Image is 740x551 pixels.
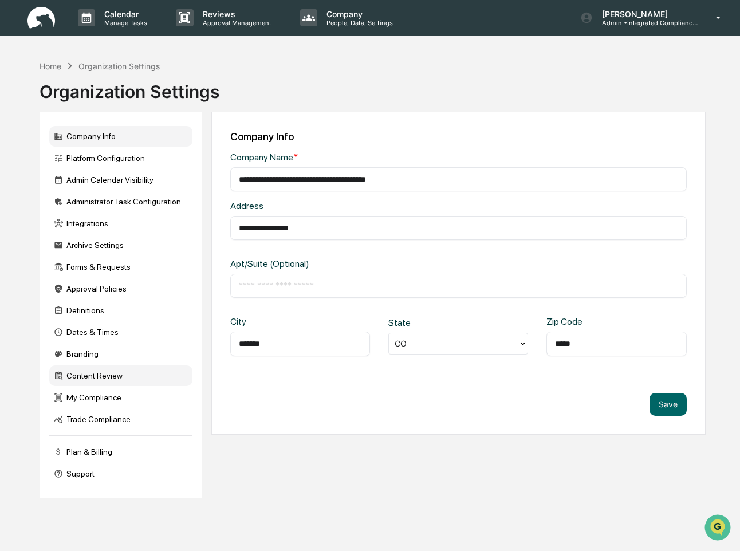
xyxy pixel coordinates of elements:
div: Admin Calendar Visibility [49,170,192,190]
span: Data Lookup [23,166,72,178]
div: Administrator Task Configuration [49,191,192,212]
div: Organization Settings [78,61,160,71]
div: Zip Code [546,316,609,327]
div: City [230,316,293,327]
p: Company [317,9,399,19]
p: [PERSON_NAME] [593,9,699,19]
div: Archive Settings [49,235,192,255]
p: People, Data, Settings [317,19,399,27]
span: Preclearance [23,144,74,156]
p: Reviews [194,9,277,19]
img: 1746055101610-c473b297-6a78-478c-a979-82029cc54cd1 [11,88,32,108]
span: Pylon [114,194,139,203]
a: Powered byPylon [81,194,139,203]
div: Content Review [49,365,192,386]
p: Calendar [95,9,153,19]
div: Trade Compliance [49,409,192,430]
div: Forms & Requests [49,257,192,277]
div: Company Info [49,126,192,147]
button: Save [650,393,687,416]
button: Start new chat [195,91,208,105]
div: Branding [49,344,192,364]
a: 🗄️Attestations [78,140,147,160]
p: Manage Tasks [95,19,153,27]
div: State [388,317,451,328]
div: Start new chat [39,88,188,99]
div: 🖐️ [11,145,21,155]
div: My Compliance [49,387,192,408]
div: Company Info [230,131,687,143]
div: We're offline, we'll be back soon [39,99,149,108]
img: logo [27,7,55,29]
div: Address [230,200,436,211]
div: 🗄️ [83,145,92,155]
a: 🖐️Preclearance [7,140,78,160]
div: Support [49,463,192,484]
div: Integrations [49,213,192,234]
iframe: Open customer support [703,513,734,544]
div: Company Name [230,152,436,163]
div: 🔎 [11,167,21,176]
div: Organization Settings [40,72,219,102]
div: Apt/Suite (Optional) [230,258,436,269]
span: Attestations [95,144,142,156]
div: Home [40,61,61,71]
p: Approval Management [194,19,277,27]
div: Plan & Billing [49,442,192,462]
div: Definitions [49,300,192,321]
p: How can we help? [11,24,208,42]
div: Approval Policies [49,278,192,299]
div: Dates & Times [49,322,192,343]
p: Admin • Integrated Compliance Advisors - Consultants [593,19,699,27]
div: Platform Configuration [49,148,192,168]
a: 🔎Data Lookup [7,162,77,182]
